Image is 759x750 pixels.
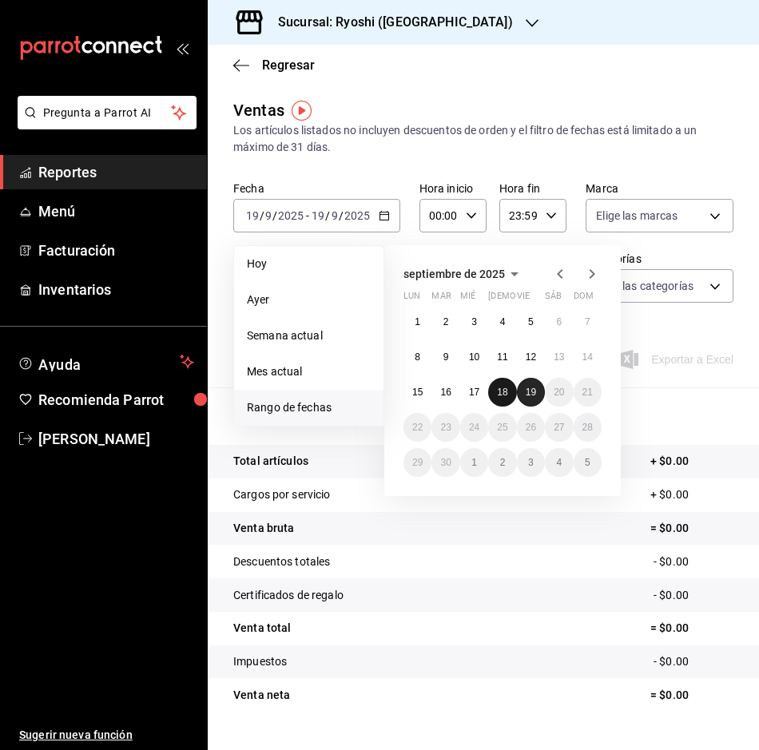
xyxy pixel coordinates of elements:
button: 28 de septiembre de 2025 [574,413,602,442]
abbr: 19 de septiembre de 2025 [526,387,536,398]
abbr: 18 de septiembre de 2025 [497,387,507,398]
button: 23 de septiembre de 2025 [431,413,459,442]
abbr: 4 de septiembre de 2025 [500,316,506,327]
p: Certificados de regalo [233,587,344,604]
span: [PERSON_NAME] [38,428,194,450]
input: ---- [277,209,304,222]
p: + $0.00 [650,453,733,470]
p: = $0.00 [650,520,733,537]
div: Los artículos listados no incluyen descuentos de orden y el filtro de fechas está limitado a un m... [233,122,733,156]
abbr: 14 de septiembre de 2025 [582,351,593,363]
button: 6 de septiembre de 2025 [545,308,573,336]
img: Tooltip marker [292,101,312,121]
span: Recomienda Parrot [38,389,194,411]
button: 4 de octubre de 2025 [545,448,573,477]
p: = $0.00 [650,687,733,704]
span: / [260,209,264,222]
abbr: 21 de septiembre de 2025 [582,387,593,398]
button: 17 de septiembre de 2025 [460,378,488,407]
span: Menú [38,200,194,222]
button: 3 de septiembre de 2025 [460,308,488,336]
abbr: 12 de septiembre de 2025 [526,351,536,363]
button: 1 de septiembre de 2025 [403,308,431,336]
span: Elige las marcas [596,208,678,224]
p: Descuentos totales [233,554,330,570]
button: 29 de septiembre de 2025 [403,448,431,477]
button: open_drawer_menu [176,42,189,54]
span: Mes actual [247,363,371,380]
button: 8 de septiembre de 2025 [403,343,431,371]
button: 1 de octubre de 2025 [460,448,488,477]
input: -- [311,209,325,222]
abbr: 4 de octubre de 2025 [556,457,562,468]
button: 24 de septiembre de 2025 [460,413,488,442]
button: 3 de octubre de 2025 [517,448,545,477]
span: Pregunta a Parrot AI [43,105,172,121]
button: Pregunta a Parrot AI [18,96,197,129]
abbr: viernes [517,291,530,308]
label: Fecha [233,183,400,194]
span: Ayuda [38,352,173,371]
button: 11 de septiembre de 2025 [488,343,516,371]
button: septiembre de 2025 [403,264,524,284]
a: Pregunta a Parrot AI [11,116,197,133]
button: Regresar [233,58,315,73]
button: 21 de septiembre de 2025 [574,378,602,407]
abbr: 25 de septiembre de 2025 [497,422,507,433]
input: ---- [344,209,371,222]
abbr: 28 de septiembre de 2025 [582,422,593,433]
button: 20 de septiembre de 2025 [545,378,573,407]
abbr: 2 de septiembre de 2025 [443,316,449,327]
abbr: sábado [545,291,562,308]
abbr: 11 de septiembre de 2025 [497,351,507,363]
abbr: jueves [488,291,582,308]
label: Hora fin [499,183,566,194]
button: 10 de septiembre de 2025 [460,343,488,371]
p: = $0.00 [650,620,733,637]
button: 2 de octubre de 2025 [488,448,516,477]
abbr: 6 de septiembre de 2025 [556,316,562,327]
button: 15 de septiembre de 2025 [403,378,431,407]
abbr: 8 de septiembre de 2025 [415,351,420,363]
button: 4 de septiembre de 2025 [488,308,516,336]
p: Impuestos [233,653,287,670]
abbr: 23 de septiembre de 2025 [440,422,451,433]
button: 16 de septiembre de 2025 [431,378,459,407]
abbr: lunes [403,291,420,308]
button: 12 de septiembre de 2025 [517,343,545,371]
input: -- [245,209,260,222]
p: + $0.00 [650,486,733,503]
span: septiembre de 2025 [403,268,505,280]
span: Facturación [38,240,194,261]
abbr: 10 de septiembre de 2025 [469,351,479,363]
abbr: martes [431,291,451,308]
span: Sugerir nueva función [19,727,194,744]
p: - $0.00 [654,653,733,670]
button: 18 de septiembre de 2025 [488,378,516,407]
abbr: 17 de septiembre de 2025 [469,387,479,398]
p: Venta total [233,620,291,637]
p: - $0.00 [654,587,733,604]
span: Reportes [38,161,194,183]
button: 22 de septiembre de 2025 [403,413,431,442]
p: Cargos por servicio [233,486,331,503]
abbr: 22 de septiembre de 2025 [412,422,423,433]
input: -- [331,209,339,222]
button: 5 de octubre de 2025 [574,448,602,477]
span: Hoy [247,256,371,272]
button: 27 de septiembre de 2025 [545,413,573,442]
abbr: 30 de septiembre de 2025 [440,457,451,468]
abbr: 7 de septiembre de 2025 [585,316,590,327]
button: 5 de septiembre de 2025 [517,308,545,336]
span: / [272,209,277,222]
span: / [325,209,330,222]
button: 25 de septiembre de 2025 [488,413,516,442]
span: - [306,209,309,222]
abbr: 9 de septiembre de 2025 [443,351,449,363]
div: Ventas [233,98,284,122]
button: 14 de septiembre de 2025 [574,343,602,371]
abbr: 1 de septiembre de 2025 [415,316,420,327]
button: 9 de septiembre de 2025 [431,343,459,371]
abbr: 27 de septiembre de 2025 [554,422,564,433]
span: Regresar [262,58,315,73]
